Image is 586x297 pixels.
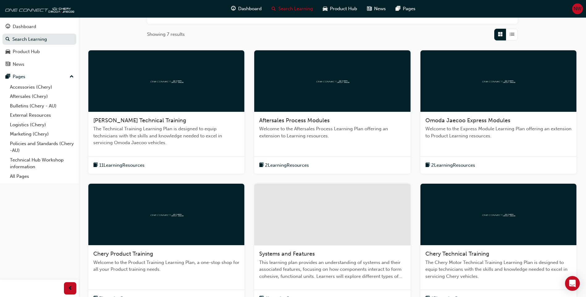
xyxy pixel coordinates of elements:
[226,2,267,15] a: guage-iconDashboard
[572,3,583,14] button: NW
[272,5,276,13] span: search-icon
[13,48,40,55] div: Product Hub
[147,31,185,38] span: Showing 7 results
[88,50,244,174] a: oneconnect[PERSON_NAME] Technical TrainingThe Technical Training Learning Plan is designed to equ...
[7,155,76,172] a: Technical Hub Workshop information
[318,2,362,15] a: car-iconProduct Hub
[259,259,405,280] span: This learning plan provides an understanding of systems and their associated features, focusing o...
[6,62,10,67] span: news-icon
[3,2,74,15] img: oneconnect
[2,46,76,57] a: Product Hub
[93,161,98,169] span: book-icon
[13,61,24,68] div: News
[265,162,309,169] span: 2 Learning Resources
[431,162,475,169] span: 2 Learning Resources
[2,34,76,45] a: Search Learning
[259,161,264,169] span: book-icon
[7,111,76,120] a: External Resources
[6,24,10,30] span: guage-icon
[93,259,239,273] span: Welcome to the Product Training Learning Plan, a one-stop shop for all your Product training needs.
[278,5,313,12] span: Search Learning
[254,50,410,174] a: oneconnectAftersales Process ModulesWelcome to the Aftersales Process Learning Plan offering an e...
[420,50,576,174] a: oneconnectOmoda Jaecoo Express ModulesWelcome to the Express Module Learning Plan offering an ext...
[425,125,571,139] span: Welcome to the Express Module Learning Plan offering an extension to Product Learning resources.
[231,5,236,13] span: guage-icon
[2,59,76,70] a: News
[2,71,76,82] button: Pages
[330,5,357,12] span: Product Hub
[93,161,145,169] button: book-icon11LearningResources
[481,78,515,84] img: oneconnect
[259,117,330,124] span: Aftersales Process Modules
[7,139,76,155] a: Policies and Standards (Chery -AU)
[238,5,262,12] span: Dashboard
[481,211,515,217] img: oneconnect
[259,125,405,139] span: Welcome to the Aftersales Process Learning Plan offering an extension to Learning resources.
[425,161,430,169] span: book-icon
[510,31,514,38] span: List
[7,120,76,130] a: Logistics (Chery)
[13,73,25,80] div: Pages
[403,5,415,12] span: Pages
[7,129,76,139] a: Marketing (Chery)
[68,285,73,292] span: prev-icon
[574,5,581,12] span: NW
[267,2,318,15] a: search-iconSearch Learning
[6,74,10,80] span: pages-icon
[6,49,10,55] span: car-icon
[6,37,10,42] span: search-icon
[396,5,400,13] span: pages-icon
[150,78,183,84] img: oneconnect
[7,92,76,101] a: Aftersales (Chery)
[93,117,186,124] span: [PERSON_NAME] Technical Training
[70,73,74,81] span: up-icon
[315,78,349,84] img: oneconnect
[425,259,571,280] span: The Chery Motor Technical Training Learning Plan is designed to equip technicians with the skills...
[323,5,327,13] span: car-icon
[498,31,503,38] span: Grid
[7,82,76,92] a: Accessories (Chery)
[259,161,309,169] button: book-icon2LearningResources
[391,2,420,15] a: pages-iconPages
[7,101,76,111] a: Bulletins (Chery - AU)
[2,20,76,71] button: DashboardSearch LearningProduct HubNews
[259,250,315,257] span: Systems and Features
[150,211,183,217] img: oneconnect
[425,117,510,124] span: Omoda Jaecoo Express Modules
[7,172,76,181] a: All Pages
[425,250,489,257] span: Chery Technical Training
[99,162,145,169] span: 11 Learning Resources
[367,5,372,13] span: news-icon
[565,276,580,291] div: Open Intercom Messenger
[374,5,386,12] span: News
[93,250,153,257] span: Chery Product Training
[93,125,239,146] span: The Technical Training Learning Plan is designed to equip technicians with the skills and knowled...
[2,21,76,32] a: Dashboard
[362,2,391,15] a: news-iconNews
[425,161,475,169] button: book-icon2LearningResources
[13,23,36,30] div: Dashboard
